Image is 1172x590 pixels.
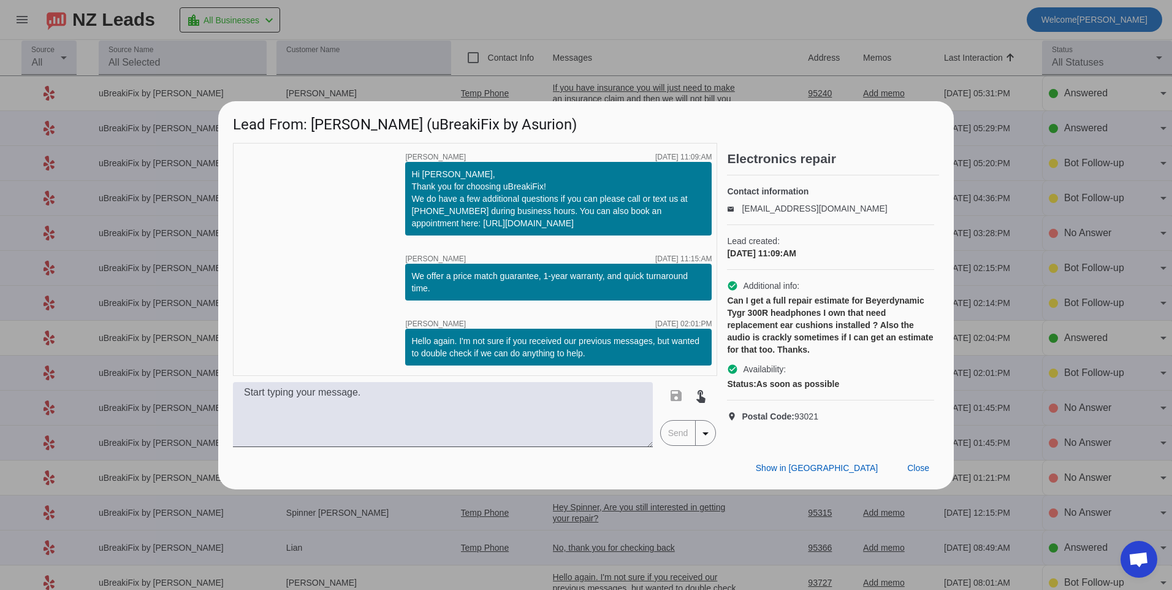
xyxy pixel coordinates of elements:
[405,320,466,328] span: [PERSON_NAME]
[743,280,799,292] span: Additional info:
[1121,541,1157,578] div: Open chat
[727,235,934,247] span: Lead created:
[411,270,706,294] div: We offer a price match guarantee, 1-year warranty, and quick turnaround time. ​
[693,388,708,403] mat-icon: touch_app
[727,185,934,197] h4: Contact information
[756,463,878,473] span: Show in [GEOGRAPHIC_DATA]
[698,426,713,441] mat-icon: arrow_drop_down
[727,379,756,389] strong: Status:
[405,153,466,161] span: [PERSON_NAME]
[727,364,738,375] mat-icon: check_circle
[727,294,934,356] div: Can I get a full repair estimate for Beyerdynamic Tygr 300R headphones I own that need replacemen...
[742,410,818,423] span: 93021
[742,204,887,213] a: [EMAIL_ADDRESS][DOMAIN_NAME]
[742,412,794,421] strong: Postal Code:
[727,153,939,165] h2: Electronics repair
[411,335,706,359] div: Hello again. I'm not sure if you received our previous messages, but wanted to double check if we...
[727,247,934,259] div: [DATE] 11:09:AM
[218,101,954,142] h1: Lead From: [PERSON_NAME] (uBreakiFix by Asurion)
[907,463,929,473] span: Close
[655,153,712,161] div: [DATE] 11:09:AM
[897,458,939,480] button: Close
[727,280,738,291] mat-icon: check_circle
[746,458,888,480] button: Show in [GEOGRAPHIC_DATA]
[411,168,706,229] div: Hi [PERSON_NAME], Thank you for choosing uBreakiFix! We do have a few additional questions if you...
[743,363,786,375] span: Availability:
[655,320,712,328] div: [DATE] 02:01:PM
[727,412,742,421] mat-icon: location_on
[727,205,742,212] mat-icon: email
[405,255,466,262] span: [PERSON_NAME]
[655,255,712,262] div: [DATE] 11:15:AM
[727,378,934,390] div: As soon as possible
